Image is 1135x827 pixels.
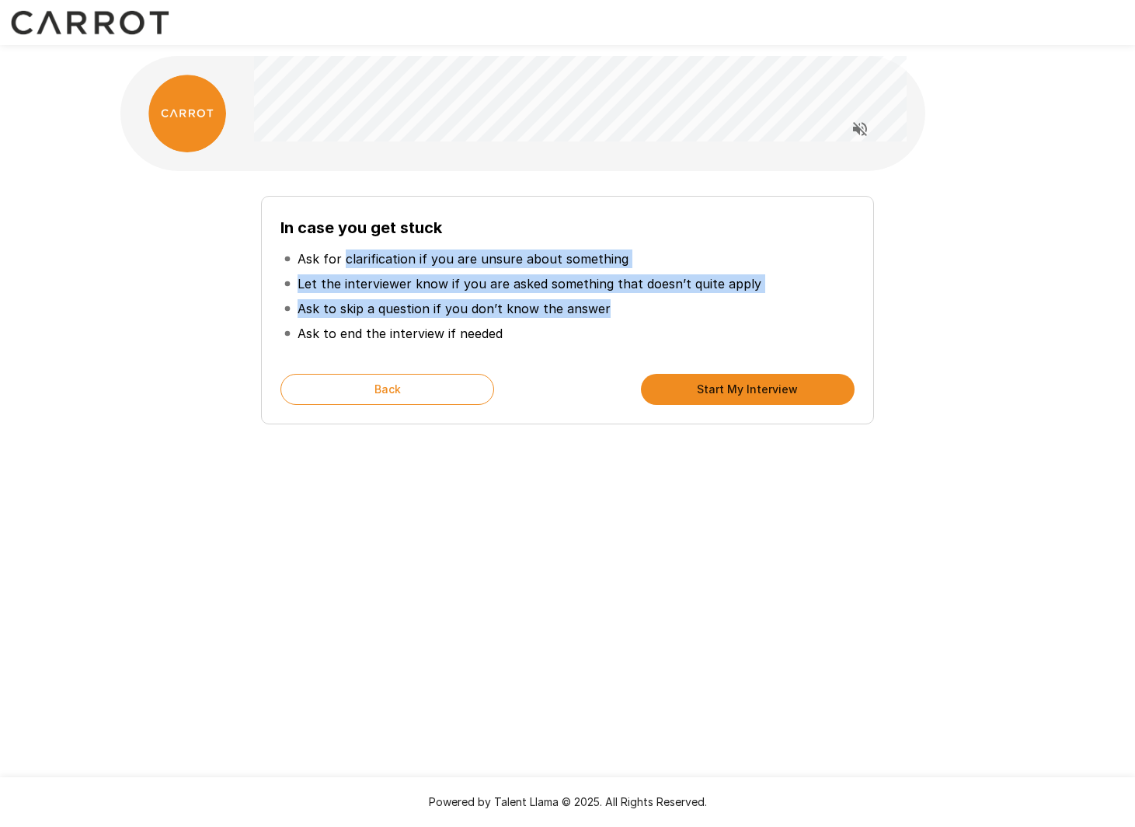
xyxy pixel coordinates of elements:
[844,113,876,145] button: Read questions aloud
[148,75,226,152] img: carrot_logo.png
[280,374,494,405] button: Back
[641,374,855,405] button: Start My Interview
[298,299,611,318] p: Ask to skip a question if you don’t know the answer
[298,274,761,293] p: Let the interviewer know if you are asked something that doesn’t quite apply
[298,249,628,268] p: Ask for clarification if you are unsure about something
[280,218,442,237] b: In case you get stuck
[298,324,503,343] p: Ask to end the interview if needed
[19,794,1116,810] p: Powered by Talent Llama © 2025. All Rights Reserved.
